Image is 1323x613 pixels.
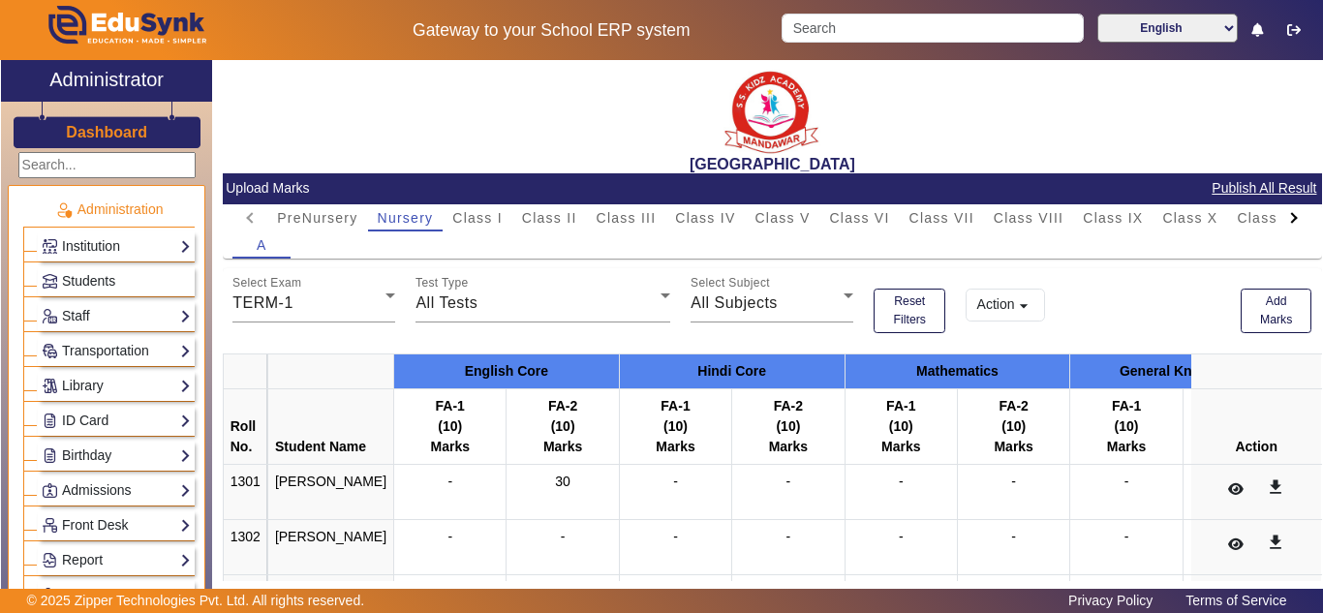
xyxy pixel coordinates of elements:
th: FA-1 [394,388,507,464]
div: Marks [513,437,611,457]
th: Roll No. [223,388,267,464]
h3: Dashboard [66,123,147,141]
a: Students [42,270,191,292]
span: - [1124,474,1129,489]
span: Class XI [1237,211,1297,225]
th: Mathematics [845,353,1070,388]
span: Class V [754,211,810,225]
span: Class VI [829,211,889,225]
div: (10) [739,416,837,437]
img: Students.png [43,274,57,289]
span: - [673,474,678,489]
th: FA-1 [619,388,731,464]
th: Hindi Core [619,353,845,388]
th: FA-2 [732,388,845,464]
span: - [1124,529,1129,544]
div: (10) [965,416,1062,437]
mat-label: Select Exam [232,277,301,290]
mat-card-header: Upload Marks [223,173,1322,204]
span: 30 [555,474,570,489]
th: FA-1 [845,388,957,464]
span: Class VIII [994,211,1063,225]
div: (10) [627,416,724,437]
th: General Knowledge [1070,353,1296,388]
span: - [447,474,452,489]
td: [PERSON_NAME] [267,464,393,519]
th: FA-2 [1183,388,1295,464]
span: - [447,529,452,544]
span: - [786,529,791,544]
span: Class I [452,211,503,225]
mat-icon: get_app [1266,533,1285,552]
div: Marks [965,437,1062,457]
a: Inventory [42,584,191,606]
span: Class VII [909,211,974,225]
span: Class IV [675,211,735,225]
th: FA-2 [507,388,619,464]
a: Administrator [1,60,212,102]
div: Marks [401,437,499,457]
span: All Tests [415,294,477,311]
mat-icon: get_app [1266,477,1285,497]
th: FA-1 [1070,388,1183,464]
span: Class IX [1083,211,1143,225]
div: (10) [1077,416,1175,437]
mat-icon: arrow_drop_down [1014,296,1033,316]
span: PreNursery [277,211,357,225]
input: Search [782,14,1083,43]
button: Publish All Result [1210,176,1318,200]
p: © 2025 Zipper Technologies Pvt. Ltd. All rights reserved. [27,591,365,611]
div: Marks [627,437,724,457]
div: (10) [852,416,950,437]
mat-label: Select Subject [691,277,770,290]
span: - [1011,474,1016,489]
span: - [1011,529,1016,544]
span: Class III [597,211,657,225]
span: A [257,238,267,252]
th: FA-2 [957,388,1069,464]
span: TERM-1 [232,294,293,311]
p: Administration [23,199,195,220]
td: 1302 [223,519,267,574]
span: Inventory [62,587,118,602]
a: Dashboard [65,122,148,142]
img: Administration.png [55,201,73,219]
span: All Subjects [691,294,778,311]
h5: Gateway to your School ERP system [342,20,762,41]
td: 1301 [223,464,267,519]
div: (10) [513,416,611,437]
div: (10) [1190,416,1288,437]
span: - [561,529,566,544]
a: Privacy Policy [1059,588,1162,613]
div: (10) [401,416,499,437]
button: Reset Filters [874,289,945,333]
th: English Core [394,353,620,388]
span: Students [62,273,115,289]
h2: [GEOGRAPHIC_DATA] [223,155,1322,173]
span: - [786,474,791,489]
span: Class II [522,211,577,225]
th: Action [1191,388,1322,464]
mat-label: Test Type [415,277,469,290]
span: Class X [1162,211,1217,225]
div: Marks [1077,437,1175,457]
img: Inventory.png [43,588,57,602]
td: [PERSON_NAME] [267,519,393,574]
span: - [899,474,904,489]
span: - [673,529,678,544]
a: Terms of Service [1176,588,1296,613]
span: - [899,529,904,544]
img: b9104f0a-387a-4379-b368-ffa933cda262 [723,65,820,155]
div: Marks [739,437,837,457]
div: Marks [1190,437,1288,457]
input: Search... [18,152,196,178]
span: Nursery [378,211,434,225]
h2: Administrator [49,68,164,91]
button: Add Marks [1241,289,1312,333]
button: Action [966,289,1045,322]
div: Marks [852,437,950,457]
th: Student Name [267,388,393,464]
